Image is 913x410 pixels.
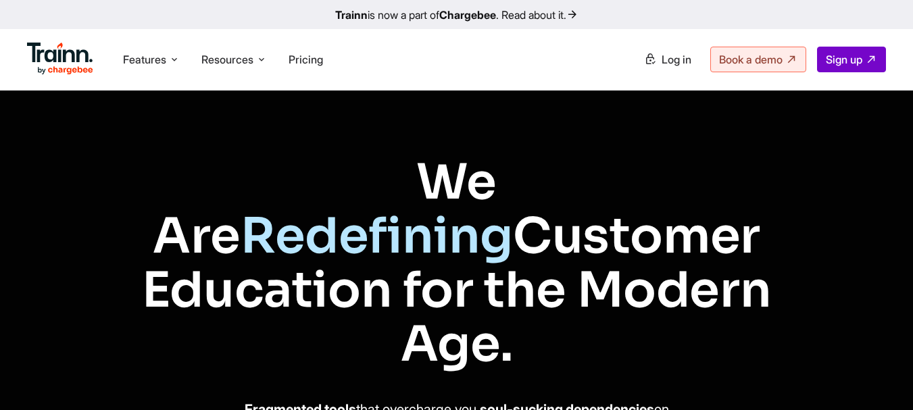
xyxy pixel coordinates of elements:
span: Resources [201,52,253,67]
b: Chargebee [439,8,496,22]
span: Redefining [241,205,513,267]
a: Log in [636,47,699,72]
a: Pricing [289,53,323,66]
span: Sign up [826,53,862,66]
span: Book a demo [719,53,783,66]
h1: We Are Customer Education for the Modern Age. [137,155,776,371]
a: Sign up [817,47,886,72]
b: Trainn [335,8,368,22]
span: Features [123,52,166,67]
span: Log in [662,53,691,66]
img: Trainn Logo [27,43,93,75]
iframe: Chat Widget [845,345,913,410]
a: Book a demo [710,47,806,72]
